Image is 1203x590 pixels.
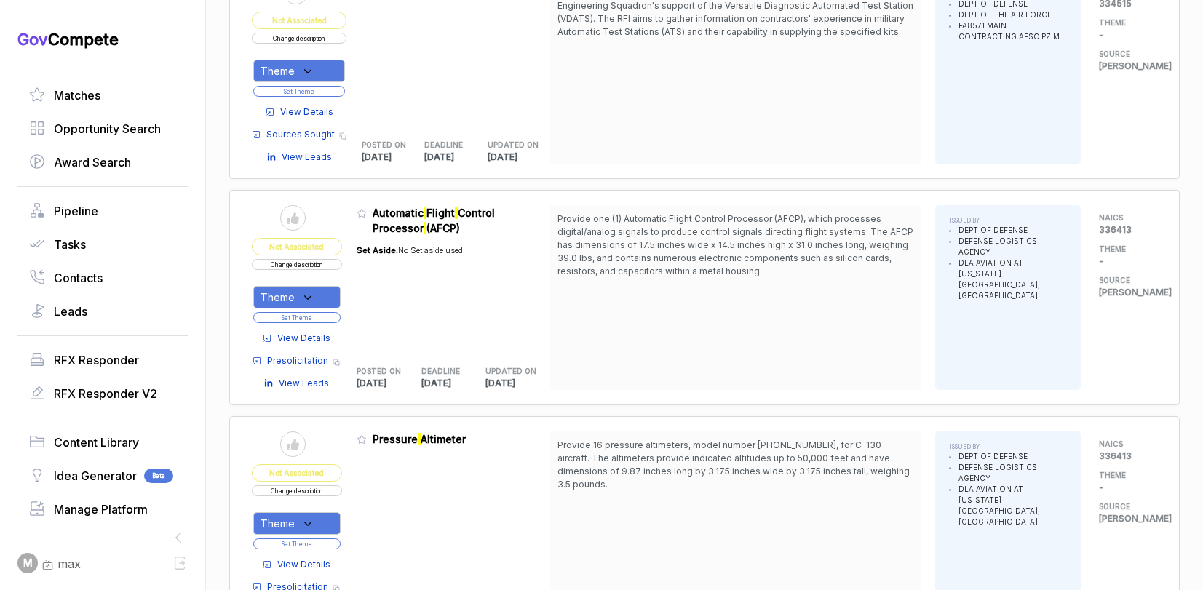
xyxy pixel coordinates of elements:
[1099,49,1157,60] h5: SOURCE
[54,236,86,253] span: Tasks
[958,484,1066,527] li: DLA AVIATION AT [US_STATE][GEOGRAPHIC_DATA], [GEOGRAPHIC_DATA]
[426,222,460,234] span: (AFCP)
[958,258,1066,301] li: DLA AVIATION AT [US_STATE][GEOGRAPHIC_DATA], [GEOGRAPHIC_DATA]
[29,385,176,402] a: RFX Responder V2
[373,222,424,234] span: Processor
[958,462,1066,484] li: DEFENSE LOGISTICS AGENCY
[557,439,910,490] span: Provide 16 pressure altimeters, model number [PHONE_NUMBER], for C-130 aircraft. The altimeters p...
[54,467,137,485] span: Idea Generator
[23,556,33,571] span: M
[29,236,176,253] a: Tasks
[54,385,157,402] span: RFX Responder V2
[252,238,342,255] span: Not Associated
[282,151,332,164] span: View Leads
[253,86,345,97] button: Set Theme
[57,555,81,573] span: max
[426,207,455,219] span: Flight
[253,354,328,367] a: Presolicitation
[1099,501,1157,512] h5: SOURCE
[54,120,161,137] span: Opportunity Search
[252,485,342,496] button: Change description
[421,366,463,377] h5: DEADLINE
[267,354,328,367] span: Presolicitation
[362,151,425,164] p: [DATE]
[253,538,341,549] button: Set Theme
[1099,223,1157,236] p: 336413
[373,433,418,445] span: Pressure
[1099,470,1157,481] h5: THEME
[958,225,1066,236] li: DEPT OF DEFENSE
[277,332,330,345] span: View Details
[29,202,176,220] a: Pipeline
[144,469,173,483] span: Beta
[277,558,330,571] span: View Details
[398,245,463,255] span: No Set aside used
[261,63,295,79] span: Theme
[29,467,176,485] a: Idea GeneratorBeta
[266,128,335,141] span: Sources Sought
[1099,450,1157,463] p: 336413
[958,9,1066,20] li: DEPT OF THE AIR FORCE
[424,151,488,164] p: [DATE]
[29,120,176,137] a: Opportunity Search
[252,33,346,44] button: Change description
[54,434,139,451] span: Content Library
[1099,275,1157,286] h5: SOURCE
[54,303,87,320] span: Leads
[29,434,176,451] a: Content Library
[488,151,551,164] p: [DATE]
[1099,481,1157,494] p: -
[261,290,295,305] span: Theme
[958,236,1066,258] li: DEFENSE LOGISTICS AGENCY
[1099,212,1157,223] h5: NAICS
[485,366,527,377] h5: UPDATED ON
[1099,60,1157,73] p: [PERSON_NAME]
[958,20,1066,42] li: FA8571 MAINT CONTRACTING AFSC PZIM
[950,442,1066,451] h5: ISSUED BY
[1099,286,1157,299] p: [PERSON_NAME]
[54,202,98,220] span: Pipeline
[54,87,100,104] span: Matches
[357,245,398,255] span: Set Aside:
[1099,512,1157,525] p: [PERSON_NAME]
[29,87,176,104] a: Matches
[458,207,495,219] span: Control
[373,207,424,219] span: Automatic
[958,451,1066,462] li: DEPT OF DEFENSE
[1099,17,1157,28] h5: THEME
[357,377,421,390] p: [DATE]
[252,464,342,482] span: Not Associated
[54,269,103,287] span: Contacts
[485,377,550,390] p: [DATE]
[279,377,329,390] span: View Leads
[421,377,486,390] p: [DATE]
[362,140,402,151] h5: POSTED ON
[252,12,346,29] span: Not Associated
[357,366,398,377] h5: POSTED ON
[488,140,528,151] h5: UPDATED ON
[54,351,139,369] span: RFX Responder
[1099,244,1157,255] h5: THEME
[54,501,148,518] span: Manage Platform
[29,154,176,171] a: Award Search
[261,516,295,531] span: Theme
[29,501,176,518] a: Manage Platform
[280,105,333,119] span: View Details
[950,216,1066,225] h5: ISSUED BY
[54,154,131,171] span: Award Search
[557,213,913,276] span: Provide one (1) Automatic Flight Control Processor (AFCP), which processes digital/analog signals...
[252,259,342,270] button: Change description
[29,269,176,287] a: Contacts
[29,303,176,320] a: Leads
[1099,439,1157,450] h5: NAICS
[424,140,464,151] h5: DEADLINE
[1099,255,1157,268] p: -
[421,433,466,445] span: Altimeter
[253,312,341,323] button: Set Theme
[1099,28,1157,41] p: -
[29,351,176,369] a: RFX Responder
[17,29,188,49] h1: Compete
[17,30,48,49] span: Gov
[252,128,335,141] a: Sources Sought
